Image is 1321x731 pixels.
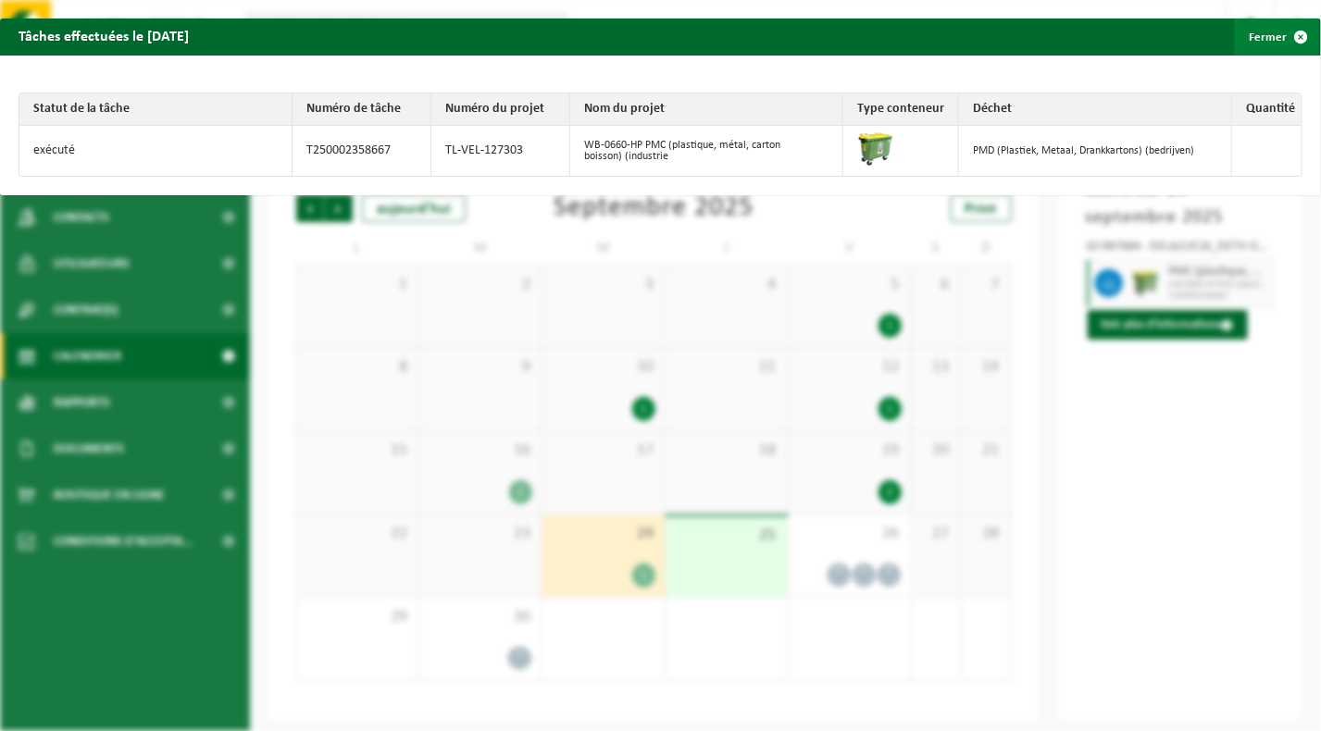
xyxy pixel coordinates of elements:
th: Nom du projet [570,93,843,126]
th: Numéro du projet [431,93,570,126]
th: Quantité [1232,93,1302,126]
td: PMD (Plastiek, Metaal, Drankkartons) (bedrijven) [959,126,1232,176]
td: exécuté [19,126,293,176]
td: TL-VEL-127303 [431,126,570,176]
th: Type conteneur [843,93,959,126]
th: Déchet [959,93,1232,126]
img: WB-0660-HPE-GN-50 [857,130,894,167]
button: Fermer [1234,19,1319,56]
td: T250002358667 [293,126,431,176]
th: Numéro de tâche [293,93,431,126]
th: Statut de la tâche [19,93,293,126]
td: WB-0660-HP PMC (plastique, métal, carton boisson) (industrie [570,126,843,176]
